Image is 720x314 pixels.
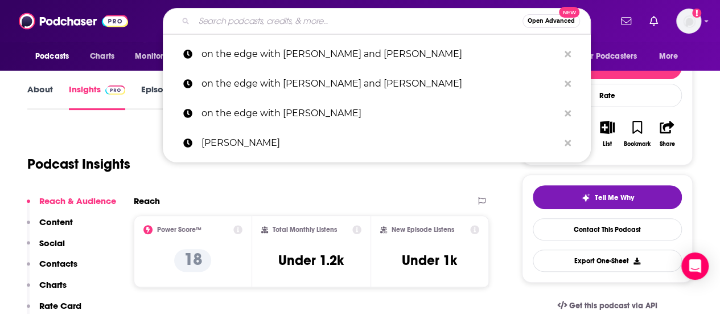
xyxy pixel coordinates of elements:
[201,99,559,128] p: on the edge with ryan wilson
[528,18,575,24] span: Open Advanced
[533,84,682,107] div: Rate
[69,84,125,110] a: InsightsPodchaser Pro
[201,128,559,158] p: Juliana Fraioli Wilson
[575,46,653,67] button: open menu
[27,238,65,259] button: Social
[27,258,77,279] button: Contacts
[163,39,591,69] a: on the edge with [PERSON_NAME] and [PERSON_NAME]
[19,10,128,32] img: Podchaser - Follow, Share and Rate Podcasts
[603,141,612,148] div: List
[90,48,114,64] span: Charts
[163,69,591,99] a: on the edge with [PERSON_NAME] and [PERSON_NAME]
[39,258,77,269] p: Contacts
[651,46,693,67] button: open menu
[582,48,637,64] span: For Podcasters
[201,39,559,69] p: on the edge with ryan and juliana
[533,250,682,272] button: Export One-Sheet
[595,193,634,202] span: Tell Me Why
[593,113,622,154] button: List
[676,9,701,34] span: Logged in as jillsiegel
[174,249,211,272] p: 18
[278,252,344,269] h3: Under 1.2k
[27,46,84,67] button: open menu
[27,195,116,217] button: Reach & Audience
[273,226,337,234] h2: Total Monthly Listens
[105,85,125,95] img: Podchaser Pro
[39,300,81,311] p: Rate Card
[39,217,73,227] p: Content
[659,141,674,148] div: Share
[127,46,190,67] button: open menu
[27,217,73,238] button: Content
[533,185,682,209] button: tell me why sparkleTell Me Why
[27,156,130,173] h1: Podcast Insights
[163,128,591,158] a: [PERSON_NAME]
[35,48,69,64] span: Podcasts
[163,8,591,34] div: Search podcasts, credits, & more...
[39,238,65,248] p: Social
[692,9,701,18] svg: Add a profile image
[559,7,579,18] span: New
[569,301,657,311] span: Get this podcast via API
[163,99,591,128] a: on the edge with [PERSON_NAME]
[83,46,121,67] a: Charts
[533,218,682,240] a: Contact This Podcast
[624,141,651,148] div: Bookmark
[676,9,701,34] img: User Profile
[645,11,663,31] a: Show notifications dropdown
[652,113,682,154] button: Share
[27,279,67,300] button: Charts
[135,48,175,64] span: Monitoring
[616,11,636,31] a: Show notifications dropdown
[141,84,194,110] a: Episodes14
[27,84,53,110] a: About
[134,195,160,206] h2: Reach
[402,252,457,269] h3: Under 1k
[392,226,454,234] h2: New Episode Listens
[39,279,67,290] p: Charts
[522,14,580,28] button: Open AdvancedNew
[681,252,709,280] div: Open Intercom Messenger
[622,113,652,154] button: Bookmark
[201,69,559,99] p: on the edge with ryan and julianna
[581,193,590,202] img: tell me why sparkle
[39,195,116,206] p: Reach & Audience
[676,9,701,34] button: Show profile menu
[659,48,678,64] span: More
[194,12,522,30] input: Search podcasts, credits, & more...
[157,226,201,234] h2: Power Score™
